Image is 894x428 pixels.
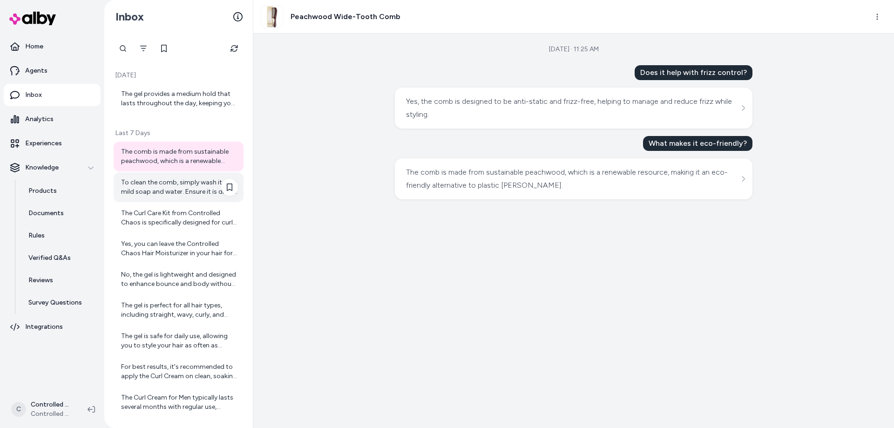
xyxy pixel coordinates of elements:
[114,84,244,114] a: The gel provides a medium hold that lasts throughout the day, keeping your curls defined and friz...
[406,166,739,192] div: The comb is made from sustainable peachwood, which is a renewable resource, making it an eco-frie...
[114,265,244,294] a: No, the gel is lightweight and designed to enhance bounce and body without weighing hair down.
[25,322,63,332] p: Integrations
[25,115,54,124] p: Analytics
[114,71,244,80] p: [DATE]
[121,270,238,289] div: No, the gel is lightweight and designed to enhance bounce and body without weighing hair down.
[121,362,238,381] div: For best results, it's recommended to apply the Curl Cream on clean, soaking wet hair to achieve ...
[4,316,101,338] a: Integrations
[4,84,101,106] a: Inbox
[549,45,599,54] div: [DATE] · 11:25 AM
[6,394,80,424] button: CControlled Chaos ShopifyControlled Chaos
[114,326,244,356] a: The gel is safe for daily use, allowing you to style your hair as often as needed.
[28,209,64,218] p: Documents
[225,39,244,58] button: Refresh
[114,142,244,171] a: The comb is made from sustainable peachwood, which is a renewable resource, making it an eco-frie...
[28,186,57,196] p: Products
[25,139,62,148] p: Experiences
[121,178,238,197] div: To clean the comb, simply wash it with mild soap and water. Ensure it is dried thoroughly before ...
[4,156,101,179] button: Knowledge
[291,11,400,22] h3: Peachwood Wide-Tooth Comb
[114,203,244,233] a: The Curl Care Kit from Controlled Chaos is specifically designed for curly hair and is suitable f...
[134,39,153,58] button: Filter
[121,209,238,227] div: The Curl Care Kit from Controlled Chaos is specifically designed for curly hair and is suitable f...
[19,180,101,202] a: Products
[738,102,749,114] button: See more
[406,95,739,121] div: Yes, the comb is designed to be anti-static and frizz-free, helping to manage and reduce frizz wh...
[19,269,101,292] a: Reviews
[121,147,238,166] div: The comb is made from sustainable peachwood, which is a renewable resource, making it an eco-frie...
[635,65,752,80] div: Does it help with frizz control?
[114,387,244,417] a: The Curl Cream for Men typically lasts several months with regular use, depending on the amount a...
[28,231,45,240] p: Rules
[114,172,244,202] a: To clean the comb, simply wash it with mild soap and water. Ensure it is dried thoroughly before ...
[19,202,101,224] a: Documents
[4,35,101,58] a: Home
[114,295,244,325] a: The gel is perfect for all hair types, including straight, wavy, curly, and coily.
[25,90,42,100] p: Inbox
[4,132,101,155] a: Experiences
[114,234,244,264] a: Yes, you can leave the Controlled Chaos Hair Moisturizer in your hair for added moisture. After a...
[121,332,238,350] div: The gel is safe for daily use, allowing you to style your hair as often as needed.
[114,357,244,387] a: For best results, it's recommended to apply the Curl Cream on clean, soaking wet hair to achieve ...
[19,247,101,269] a: Verified Q&As
[28,298,82,307] p: Survey Questions
[31,400,73,409] p: Controlled Chaos Shopify
[121,301,238,319] div: The gel is perfect for all hair types, including straight, wavy, curly, and coily.
[121,89,238,108] div: The gel provides a medium hold that lasts throughout the day, keeping your curls defined and friz...
[25,66,47,75] p: Agents
[4,108,101,130] a: Analytics
[121,393,238,412] div: The Curl Cream for Men typically lasts several months with regular use, depending on the amount a...
[4,60,101,82] a: Agents
[643,136,752,151] div: What makes it eco-friendly?
[25,42,43,51] p: Home
[11,402,26,417] span: C
[9,12,56,25] img: alby Logo
[31,409,73,419] span: Controlled Chaos
[115,10,144,24] h2: Inbox
[114,129,244,138] p: Last 7 Days
[121,239,238,258] div: Yes, you can leave the Controlled Chaos Hair Moisturizer in your hair for added moisture. After a...
[25,163,59,172] p: Knowledge
[28,276,53,285] p: Reviews
[738,173,749,184] button: See more
[28,253,71,263] p: Verified Q&As
[261,6,283,27] img: 1_c62a889e-091a-4f67-a8a6-c544bc35e256.jpg
[19,292,101,314] a: Survey Questions
[19,224,101,247] a: Rules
